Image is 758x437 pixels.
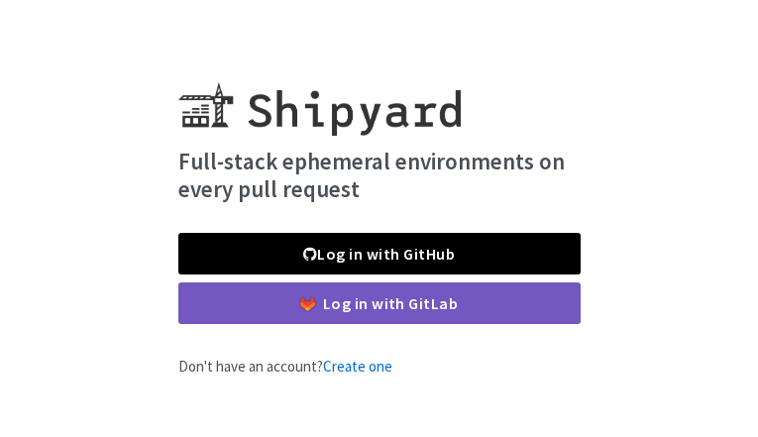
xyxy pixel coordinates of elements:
a: Create one [323,357,392,376]
img: gitlab-color.svg [300,296,315,311]
span: Don't have an account? [178,357,392,376]
a: Log in with GitHub [178,233,581,274]
a: Log in with GitLab [178,282,581,324]
h4: Full-stack ephemeral environments on every pull request [178,148,581,202]
img: Shipyard logo [178,58,461,136]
